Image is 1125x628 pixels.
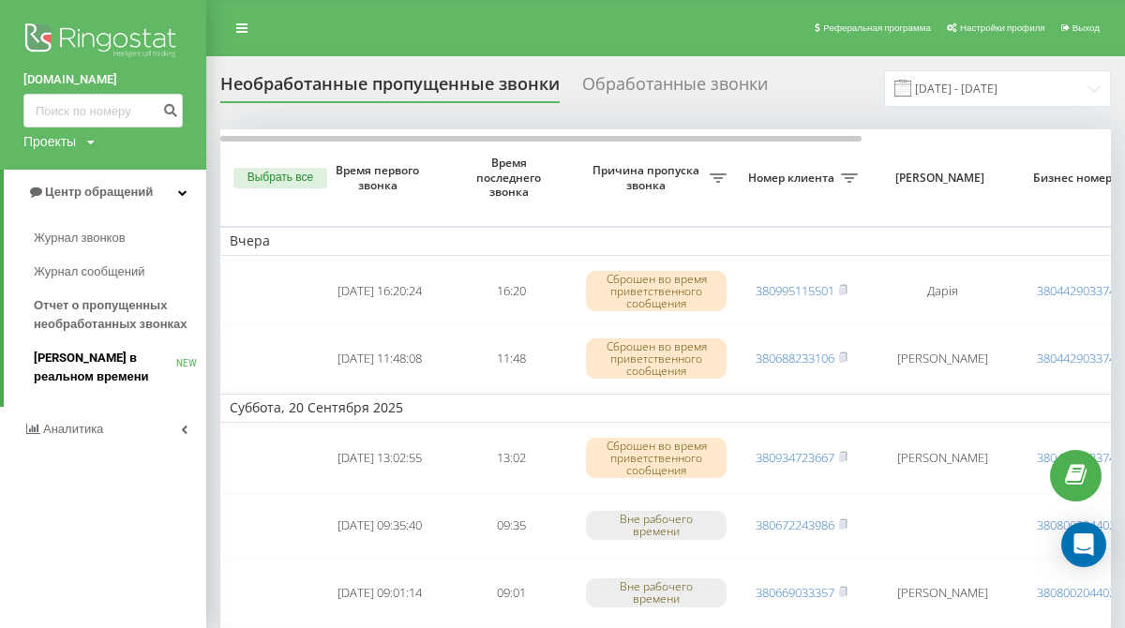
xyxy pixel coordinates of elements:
div: Вне рабочего времени [586,578,727,606]
a: 380800204402 [1037,516,1116,533]
span: [PERSON_NAME] [883,171,1001,186]
td: 16:20 [445,260,577,323]
td: [PERSON_NAME] [867,327,1017,391]
td: [PERSON_NAME] [867,561,1017,624]
div: Open Intercom Messenger [1061,522,1106,567]
span: Журнал звонков [34,229,126,247]
div: Вне рабочего времени [586,511,727,539]
span: Центр обращений [45,185,153,199]
a: [PERSON_NAME] в реальном времениNEW [34,341,206,394]
span: [PERSON_NAME] в реальном времени [34,349,176,386]
span: Журнал сообщений [34,262,144,281]
input: Поиск по номеру [23,94,183,127]
a: 380672243986 [756,516,834,533]
a: [DOMAIN_NAME] [23,70,183,89]
td: 09:35 [445,494,577,558]
a: 380442903374 [1037,350,1116,366]
td: [DATE] 09:01:14 [314,561,445,624]
a: 380688233106 [756,350,834,366]
div: Сброшен во время приветственного сообщения [586,338,727,380]
td: Дарія [867,260,1017,323]
a: 380934723667 [756,449,834,466]
img: Ringostat logo [23,19,183,66]
span: Причина пропуска звонка [586,163,710,192]
span: Аналитика [43,422,103,436]
span: Номер клиента [745,171,841,186]
a: 380669033357 [756,584,834,601]
td: 09:01 [445,561,577,624]
a: Центр обращений [4,170,206,215]
div: Проекты [23,132,76,151]
a: Журнал звонков [34,221,206,255]
div: Сброшен во время приветственного сообщения [586,271,727,312]
td: [DATE] 16:20:24 [314,260,445,323]
span: Время первого звонка [329,163,430,192]
span: Выход [1072,22,1100,33]
a: 380995115501 [756,282,834,299]
a: Журнал сообщений [34,255,206,289]
div: Необработанные пропущенные звонки [220,74,560,103]
a: Отчет о пропущенных необработанных звонках [34,289,206,341]
span: Реферальная программа [823,22,931,33]
span: Время последнего звонка [460,156,562,200]
td: [DATE] 13:02:55 [314,426,445,490]
div: Обработанные звонки [582,74,768,103]
td: [DATE] 09:35:40 [314,494,445,558]
td: 11:48 [445,327,577,391]
a: 380442903374 [1037,449,1116,466]
span: Настройки профиля [960,22,1045,33]
a: 380442903374 [1037,282,1116,299]
td: [PERSON_NAME] [867,426,1017,490]
a: 380800204402 [1037,584,1116,601]
span: Бизнес номер [1027,171,1122,186]
span: Отчет о пропущенных необработанных звонках [34,296,197,334]
td: 13:02 [445,426,577,490]
div: Сброшен во время приветственного сообщения [586,438,727,479]
button: Выбрать все [233,168,327,188]
td: [DATE] 11:48:08 [314,327,445,391]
